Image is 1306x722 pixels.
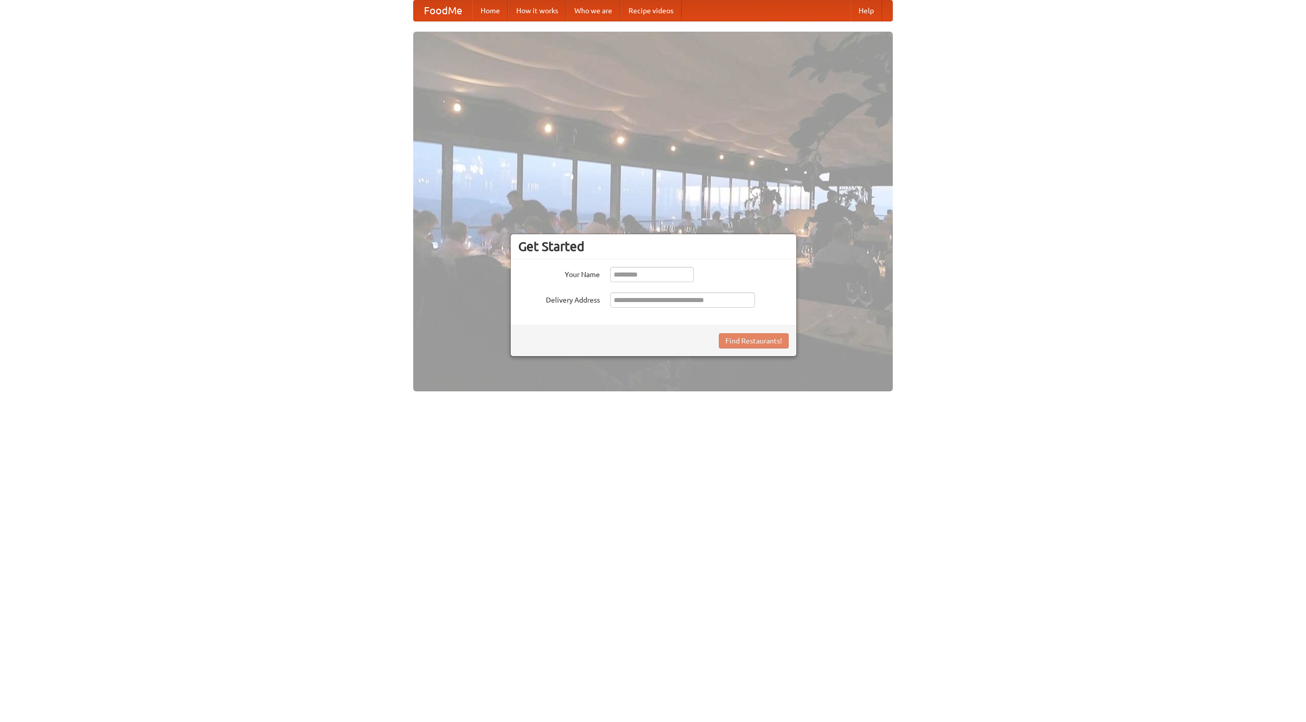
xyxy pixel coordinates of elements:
label: Your Name [518,267,600,280]
label: Delivery Address [518,292,600,305]
button: Find Restaurants! [719,333,789,348]
a: Home [472,1,508,21]
a: Who we are [566,1,620,21]
a: Help [850,1,882,21]
a: Recipe videos [620,1,682,21]
a: How it works [508,1,566,21]
h3: Get Started [518,239,789,254]
a: FoodMe [414,1,472,21]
